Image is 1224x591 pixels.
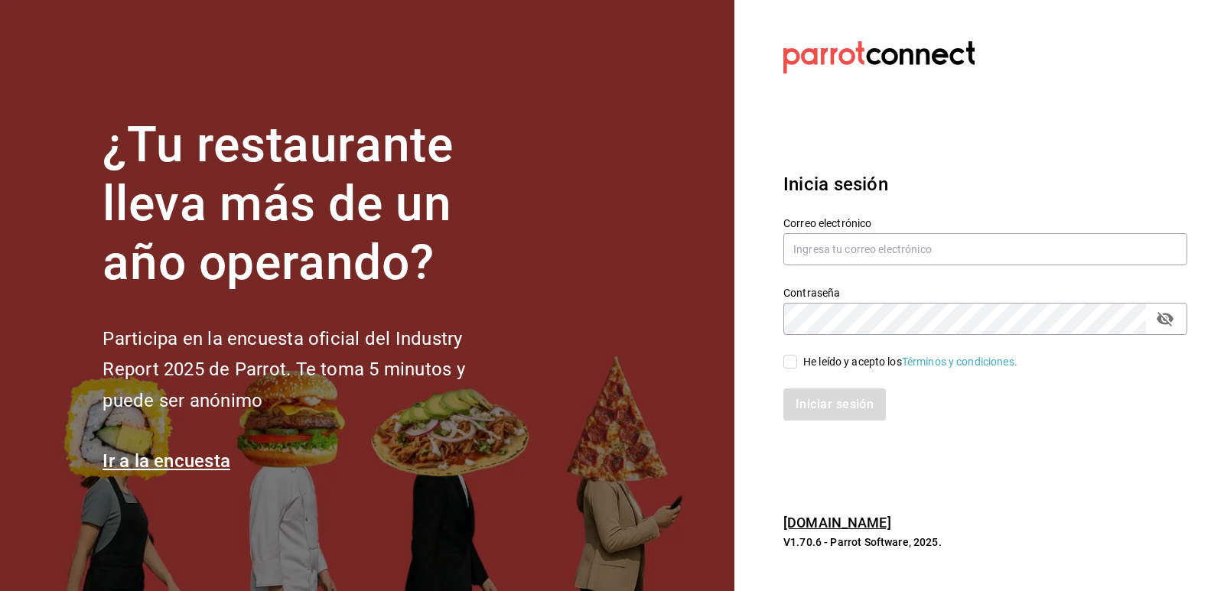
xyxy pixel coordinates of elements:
label: Correo electrónico [783,218,1187,229]
a: Ir a la encuesta [103,450,230,472]
button: passwordField [1152,306,1178,332]
h1: ¿Tu restaurante lleva más de un año operando? [103,116,516,292]
a: Términos y condiciones. [902,356,1017,368]
a: [DOMAIN_NAME] [783,515,891,531]
input: Ingresa tu correo electrónico [783,233,1187,265]
h2: Participa en la encuesta oficial del Industry Report 2025 de Parrot. Te toma 5 minutos y puede se... [103,323,516,417]
div: He leído y acepto los [803,354,1017,370]
label: Contraseña [783,287,1187,298]
h3: Inicia sesión [783,170,1187,198]
p: V1.70.6 - Parrot Software, 2025. [783,534,1187,550]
